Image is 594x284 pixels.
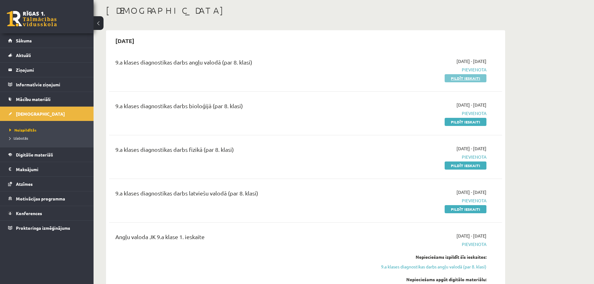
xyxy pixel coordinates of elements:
[456,58,486,65] span: [DATE] - [DATE]
[16,111,65,117] span: [DEMOGRAPHIC_DATA]
[456,189,486,195] span: [DATE] - [DATE]
[456,102,486,108] span: [DATE] - [DATE]
[8,191,86,206] a: Motivācijas programma
[445,161,486,170] a: Pildīt ieskaiti
[445,74,486,82] a: Pildīt ieskaiti
[369,66,486,73] span: Pievienota
[16,63,86,77] legend: Ziņojumi
[115,233,360,244] div: Angļu valoda JK 9.a klase 1. ieskaite
[115,102,360,113] div: 9.a klases diagnostikas darbs bioloģijā (par 8. klasi)
[369,154,486,160] span: Pievienota
[16,225,70,231] span: Proktoringa izmēģinājums
[16,181,33,187] span: Atzīmes
[109,33,141,48] h2: [DATE]
[16,210,42,216] span: Konferences
[8,107,86,121] a: [DEMOGRAPHIC_DATA]
[9,135,87,141] a: Izlabotās
[445,118,486,126] a: Pildīt ieskaiti
[8,63,86,77] a: Ziņojumi
[7,11,57,26] a: Rīgas 1. Tālmācības vidusskola
[8,33,86,48] a: Sākums
[369,276,486,283] div: Nepieciešams apgūt digitālo materiālu:
[8,162,86,176] a: Maksājumi
[16,196,65,201] span: Motivācijas programma
[8,92,86,106] a: Mācību materiāli
[8,48,86,62] a: Aktuāli
[8,206,86,220] a: Konferences
[16,96,51,102] span: Mācību materiāli
[9,127,87,133] a: Neizpildītās
[16,52,31,58] span: Aktuāli
[456,145,486,152] span: [DATE] - [DATE]
[369,241,486,248] span: Pievienota
[8,147,86,162] a: Digitālie materiāli
[456,233,486,239] span: [DATE] - [DATE]
[369,263,486,270] a: 9.a klases diagnostikas darbs angļu valodā (par 8. klasi)
[115,145,360,157] div: 9.a klases diagnostikas darbs fizikā (par 8. klasi)
[16,77,86,92] legend: Informatīvie ziņojumi
[8,77,86,92] a: Informatīvie ziņojumi
[369,110,486,117] span: Pievienota
[445,205,486,213] a: Pildīt ieskaiti
[8,177,86,191] a: Atzīmes
[16,152,53,157] span: Digitālie materiāli
[106,5,505,16] h1: [DEMOGRAPHIC_DATA]
[369,254,486,260] div: Nepieciešams izpildīt šīs ieskaites:
[8,221,86,235] a: Proktoringa izmēģinājums
[115,58,360,70] div: 9.a klases diagnostikas darbs angļu valodā (par 8. klasi)
[369,197,486,204] span: Pievienota
[115,189,360,200] div: 9.a klases diagnostikas darbs latviešu valodā (par 8. klasi)
[9,128,36,132] span: Neizpildītās
[16,38,32,43] span: Sākums
[9,136,28,141] span: Izlabotās
[16,162,86,176] legend: Maksājumi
